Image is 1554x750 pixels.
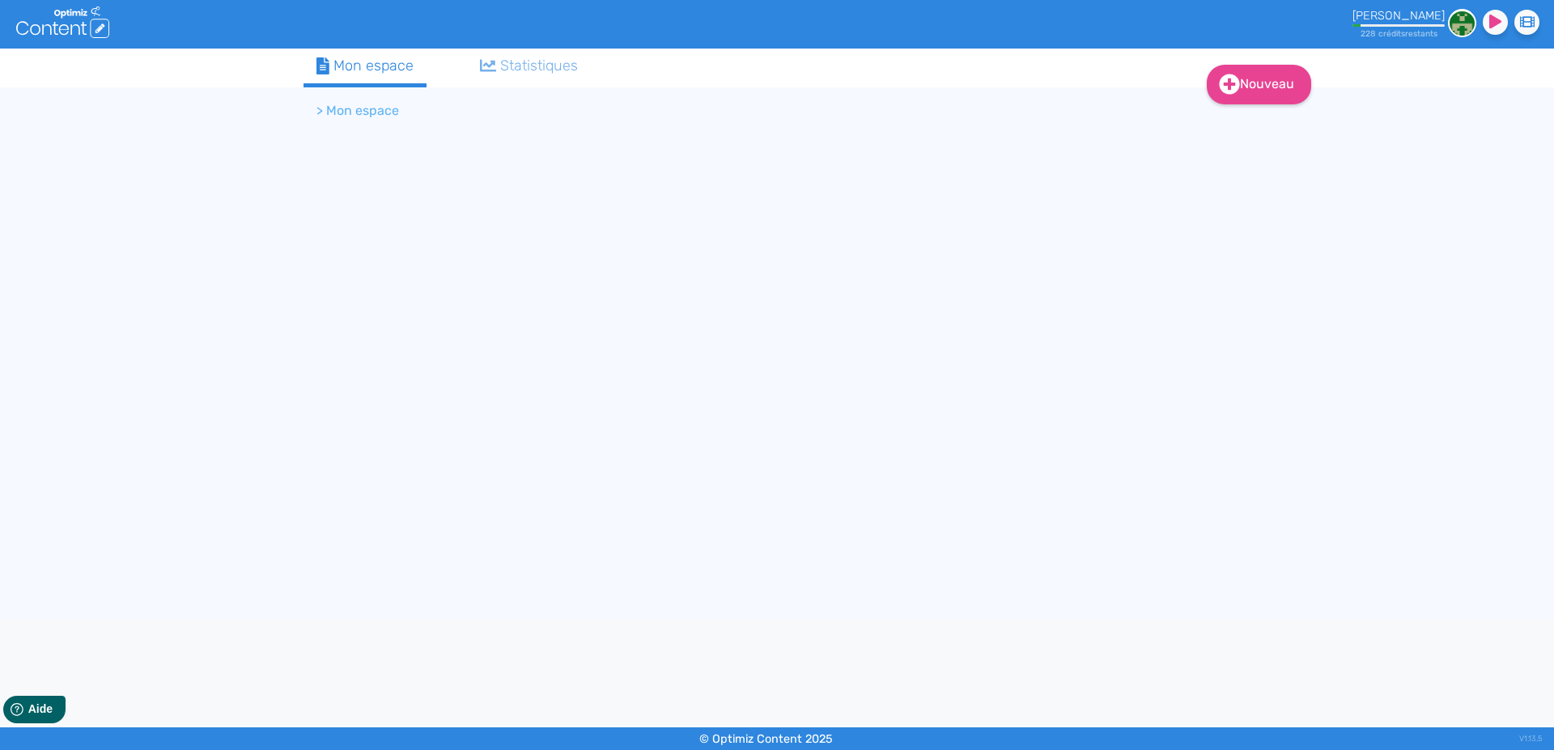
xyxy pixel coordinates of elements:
a: Statistiques [467,49,592,83]
small: © Optimiz Content 2025 [699,732,833,746]
nav: breadcrumb [304,91,1113,130]
span: s [1401,28,1405,39]
a: Nouveau [1207,65,1311,104]
small: 228 crédit restant [1361,28,1437,39]
div: [PERSON_NAME] [1352,9,1445,23]
img: 6adefb463699458b3a7e00f487fb9d6a [1448,9,1476,37]
div: Statistiques [480,55,579,77]
div: V1.13.5 [1519,727,1542,750]
span: s [1433,28,1437,39]
a: Mon espace [304,49,427,87]
div: Mon espace [316,55,414,77]
li: > Mon espace [316,101,399,121]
